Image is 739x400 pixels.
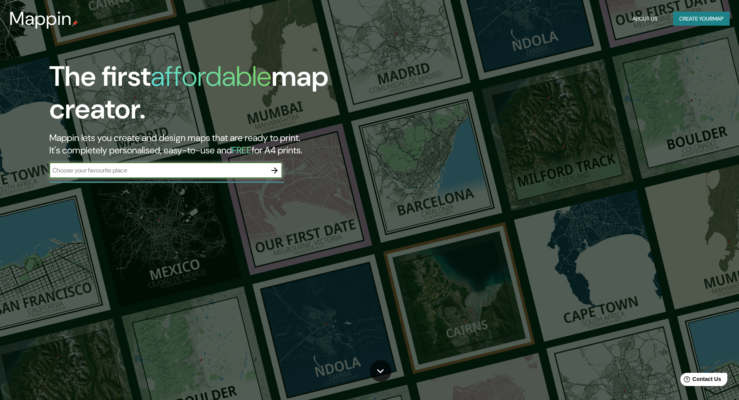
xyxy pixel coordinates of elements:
h3: Mappin [9,8,72,30]
input: Choose your favourite place [49,166,267,175]
h1: affordable [151,58,271,94]
button: Create yourmap [673,12,730,26]
h2: Mappin lets you create and design maps that are ready to print. It's completely personalised, eas... [49,132,419,157]
iframe: Help widget launcher [670,370,730,391]
h1: The first map creator. [49,60,419,132]
img: mappin-pin [72,20,78,26]
h5: FREE [232,144,252,156]
button: About Us [629,12,661,26]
